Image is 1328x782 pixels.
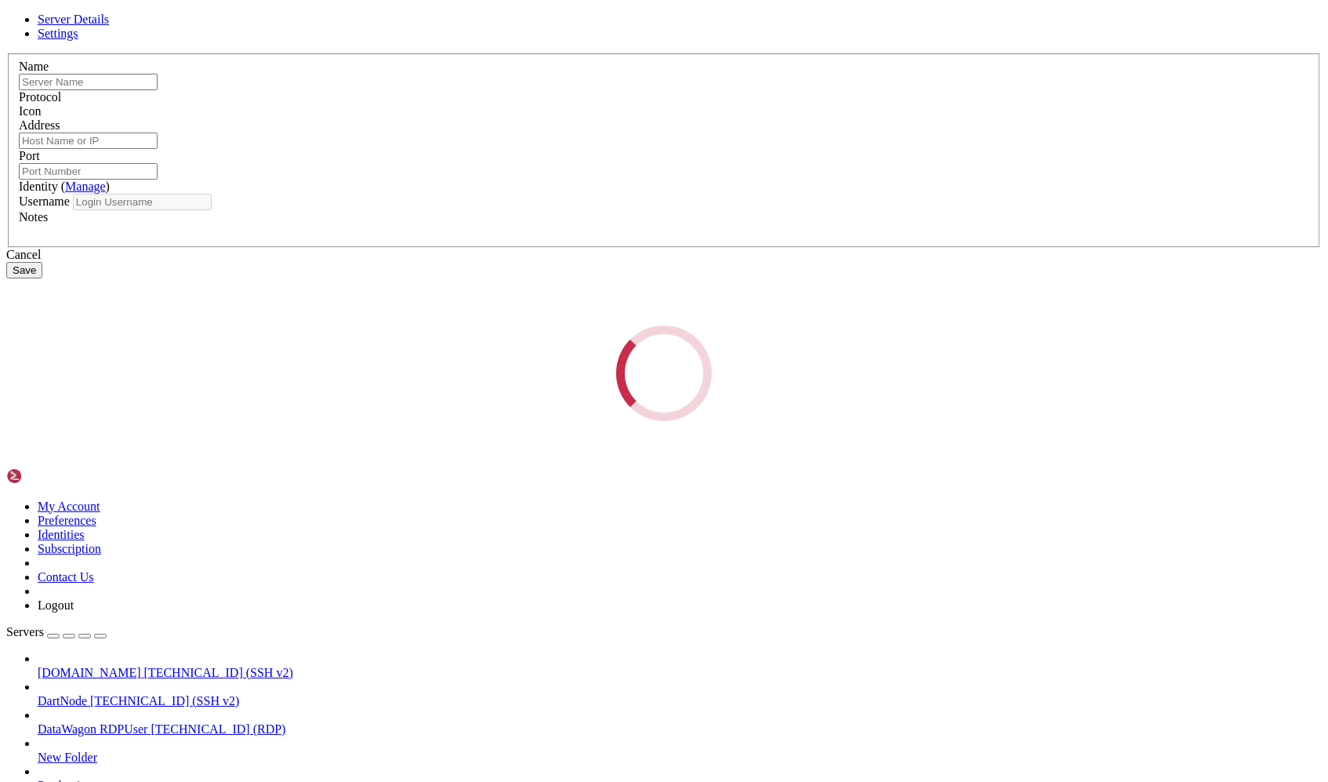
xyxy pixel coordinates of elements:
[6,111,1123,124] x-row: [DATE] 17:30:55 usnyc-r1 mediamtx[10367]: [DATE] 17:30:55 INF [WebRTC] listener opened on :8889 (...
[6,468,96,484] img: Shellngn
[19,90,61,104] label: Protocol
[19,74,158,90] input: Server Name
[38,694,1322,708] a: DartNode [TECHNICAL_ID] (SSH v2)
[38,722,147,736] span: DataWagon RDPUser
[6,150,13,163] div: (0, 11)
[38,737,1322,765] li: New Folder
[38,666,1322,680] a: [DOMAIN_NAME] [TECHNICAL_ID] (SSH v2)
[19,118,60,132] label: Address
[6,71,1123,85] x-row: [DATE] 17:30:55 usnyc-r1 mediamtx[10367]: [DATE] 17:30:55 INF [RTSP] listener opened on :8554 (TC...
[616,326,712,421] div: Loading...
[19,104,41,118] label: Icon
[6,20,1123,33] x-row: [DATE] 17:30:55 usnyc-r1 systemd[1]: Started mediamtx.service.
[90,694,239,707] span: [TECHNICAL_ID] (SSH v2)
[6,136,1123,150] x-row: [DATE] 17:30:55 usnyc-r1 mediamtx[10367]: [DATE] 17:30:55 INF [API] listener opened on :9997
[38,27,78,40] a: Settings
[38,652,1322,680] li: [DOMAIN_NAME] [TECHNICAL_ID] (SSH v2)
[144,666,293,679] span: [TECHNICAL_ID] (SSH v2)
[6,97,1123,111] x-row: [DATE] 17:30:55 usnyc-r1 mediamtx[10367]: [DATE] 17:30:55 INF [HLS] listener opened on :8888
[19,180,110,193] label: Identity
[6,625,107,638] a: Servers
[6,32,1123,45] x-row: [DATE] 17:30:55 usnyc-r1 mediamtx[10367]: [DATE] 17:30:55 INF MediaMTX v1.14.0
[38,694,87,707] span: DartNode
[38,598,74,612] a: Logout
[38,722,1322,737] a: DataWagon RDPUser [TECHNICAL_ID] (RDP)
[38,13,109,26] a: Server Details
[38,751,97,764] span: New Folder
[38,680,1322,708] li: DartNode [TECHNICAL_ID] (SSH v2)
[38,708,1322,737] li: DataWagon RDPUser [TECHNICAL_ID] (RDP)
[38,528,85,541] a: Identities
[6,6,1123,20] x-row: root@usnyc-r1:~# sudo journalctl -u mediamtx -f
[19,149,40,162] label: Port
[19,163,158,180] input: Port Number
[73,194,212,210] input: Login Username
[38,542,101,555] a: Subscription
[6,248,1322,262] div: Cancel
[6,262,42,278] button: Save
[38,500,100,513] a: My Account
[38,751,1322,765] a: New Folder
[19,133,158,149] input: Host Name or IP
[61,180,110,193] span: ( )
[6,85,1123,98] x-row: [DATE] 17:30:55 usnyc-r1 mediamtx[10367]: [DATE] 17:30:55 INF [RTMP] listener opened on :1935
[6,59,1123,72] x-row: [DATE] 17:30:55 usnyc-r1 mediamtx[10367]: [DATE] 17:30:55 DEB path manager created
[38,514,96,527] a: Preferences
[151,722,285,736] span: [TECHNICAL_ID] (RDP)
[6,124,1123,137] x-row: [DATE] 17:30:55 usnyc-r1 mediamtx[10367]: [DATE] 17:30:55 INF [SRT] listener opened on :8890 (UDP)
[6,45,1123,59] x-row: [DATE] 17:30:55 usnyc-r1 mediamtx[10367]: [DATE] 17:30:55 INF configuration loaded from /usr/loca...
[38,666,141,679] span: [DOMAIN_NAME]
[65,180,106,193] a: Manage
[19,195,70,208] label: Username
[38,570,94,584] a: Contact Us
[19,60,49,73] label: Name
[19,210,48,224] label: Notes
[6,625,44,638] span: Servers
